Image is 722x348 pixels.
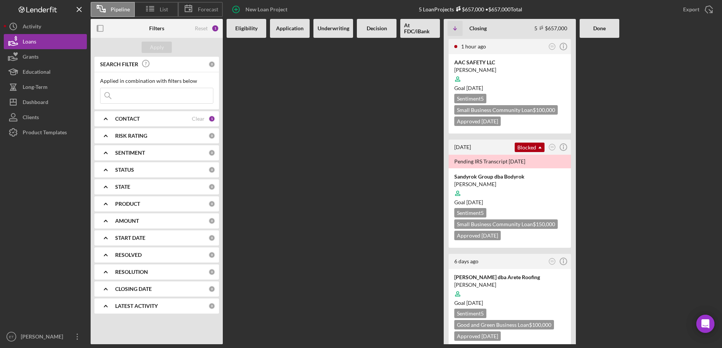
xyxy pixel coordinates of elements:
button: SS [547,142,557,152]
b: Application [276,25,304,31]
div: [PERSON_NAME] [454,180,565,188]
div: AAC SAFETY LLC [454,59,565,66]
span: Goal [454,300,483,306]
div: [PERSON_NAME] [454,66,565,74]
b: SENTIMENT [115,150,145,156]
span: Goal [454,85,483,91]
div: 0 [208,252,215,258]
span: Goal [454,199,483,205]
div: 5 Loan Projects • $657,000 Total [419,6,522,12]
div: 1 [211,25,219,32]
button: Export [676,2,718,17]
div: $657,000 [454,6,484,12]
div: Product Templates [23,125,67,142]
b: CLOSING DATE [115,286,152,292]
div: Loans [23,34,36,51]
time: 2025-08-15 16:57 [454,144,471,150]
button: Apply [142,42,172,53]
b: SEARCH FILTER [100,61,138,67]
div: 0 [208,183,215,190]
div: Open Intercom Messenger [696,315,714,333]
text: SS [551,45,554,48]
div: 0 [208,166,215,173]
button: Clients [4,110,87,125]
b: STATE [115,184,130,190]
div: Sentiment 5 [454,208,486,217]
time: 06/29/2025 [466,300,483,306]
div: Good and Green Business Loan $100,000 [454,320,554,329]
b: CONTACT [115,116,140,122]
text: ET [9,335,14,339]
span: Forecast [198,6,218,12]
button: ET[PERSON_NAME] [4,329,87,344]
div: Approved [DATE] [454,117,501,126]
div: 5 $657,000 [534,25,567,31]
div: [PERSON_NAME] [454,281,565,289]
div: Approved [DATE] [454,231,501,240]
button: Dashboard [4,95,87,110]
button: Product Templates [4,125,87,140]
button: Long-Term [4,79,87,95]
b: PRODUCT [115,201,140,207]
text: SS [551,146,554,148]
button: Activity [4,19,87,34]
b: Underwriting [318,25,349,31]
span: List [160,6,168,12]
span: Pipeline [111,6,130,12]
div: Export [683,2,699,17]
button: Loans [4,34,87,49]
b: RESOLVED [115,252,142,258]
div: 0 [208,61,215,68]
b: START DATE [115,235,145,241]
div: Sentiment 5 [454,94,486,103]
div: New Loan Project [245,2,287,17]
div: Blocked [515,143,545,152]
time: 08/07/2025 [466,199,483,205]
div: 0 [208,132,215,139]
b: Done [593,25,606,31]
b: STATUS [115,167,134,173]
text: SS [551,260,554,263]
div: Dashboard [23,95,48,112]
a: [DATE]BlockedSSPending IRS Transcript [DATE]Sandyrok Group dba Bodyrok[PERSON_NAME]Goal [DATE]Sen... [447,138,572,249]
div: Small Business Community Loan $150,000 [454,219,558,229]
button: New Loan Project [227,2,295,17]
div: Sandyrok Group dba Bodyrok [454,173,565,180]
button: SS [547,256,557,267]
div: Long-Term [23,79,48,96]
b: RESOLUTION [115,269,148,275]
div: Sentiment 5 [454,309,486,318]
button: SS [547,42,557,52]
div: [PERSON_NAME] dba Arete Roofing [454,273,565,281]
div: 0 [208,303,215,309]
div: Apply [150,42,164,53]
div: 1 [208,115,215,122]
b: At FDC/iBank [404,22,436,34]
div: Approved [DATE] [454,331,501,341]
b: RISK RATING [115,133,147,139]
div: Activity [23,19,41,36]
div: Small Business Community Loan $100,000 [454,105,558,115]
div: [PERSON_NAME] [19,329,68,346]
time: 2025-08-18 21:00 [461,43,486,50]
b: LATEST ACTIVITY [115,303,158,309]
b: Eligibility [235,25,258,31]
div: 0 [208,217,215,224]
time: 07/14/2025 [466,85,483,91]
div: 0 [208,149,215,156]
div: Reset [195,25,208,31]
time: 2025-08-12 22:26 [454,258,478,264]
div: Pending IRS Transcript [DATE] [449,155,571,168]
b: Closing [469,25,487,31]
button: Educational [4,64,87,79]
div: 0 [208,200,215,207]
div: 0 [208,286,215,292]
div: Grants [23,49,39,66]
b: Filters [149,25,164,31]
div: 0 [208,235,215,241]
